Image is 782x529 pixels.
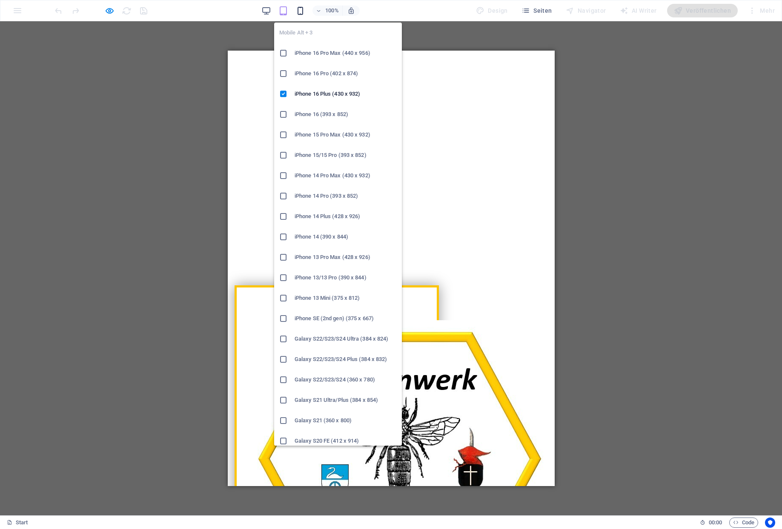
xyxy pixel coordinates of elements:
[347,7,355,14] i: Bei Größenänderung Zoomstufe automatisch an das gewählte Gerät anpassen.
[518,4,556,17] button: Seiten
[295,354,397,364] h6: Galaxy S22/S23/S24 Plus (384 x 832)
[295,109,397,119] h6: iPhone 16 (393 x 852)
[295,68,397,79] h6: iPhone 16 Pro (402 x 874)
[295,395,397,405] h6: Galaxy S21 Ultra/Plus (384 x 854)
[295,211,397,222] h6: iPhone 14 Plus (428 x 926)
[104,6,115,16] button: Klicke hier, um den Vorschau-Modus zu verlassen
[295,313,397,324] h6: iPhone SE (2nd gen) (375 x 667)
[295,232,397,242] h6: iPhone 14 (390 x 844)
[295,375,397,385] h6: Galaxy S22/S23/S24 (360 x 780)
[295,89,397,99] h6: iPhone 16 Plus (430 x 932)
[729,518,758,528] button: Code
[295,334,397,344] h6: Galaxy S22/S23/S24 Ultra (384 x 824)
[312,6,343,16] button: 100%
[709,518,722,528] span: 00 00
[733,518,754,528] span: Code
[473,4,511,17] div: Design (Strg+Alt+Y)
[295,293,397,303] h6: iPhone 13 Mini (375 x 812)
[295,171,397,181] h6: iPhone 14 Pro Max (430 x 932)
[295,436,397,446] h6: Galaxy S20 FE (412 x 914)
[295,191,397,201] h6: iPhone 14 Pro (393 x 852)
[7,518,28,528] a: Klick, um Auswahl aufzuheben. Doppelklick öffnet Seitenverwaltung
[295,252,397,262] h6: iPhone 13 Pro Max (428 x 926)
[521,6,552,15] span: Seiten
[295,273,397,283] h6: iPhone 13/13 Pro (390 x 844)
[715,519,716,526] span: :
[295,150,397,160] h6: iPhone 15/15 Pro (393 x 852)
[765,518,775,528] button: Usercentrics
[295,415,397,426] h6: Galaxy S21 (360 x 800)
[295,48,397,58] h6: iPhone 16 Pro Max (440 x 956)
[325,6,339,16] h6: 100%
[295,130,397,140] h6: iPhone 15 Pro Max (430 x 932)
[700,518,722,528] h6: Session-Zeit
